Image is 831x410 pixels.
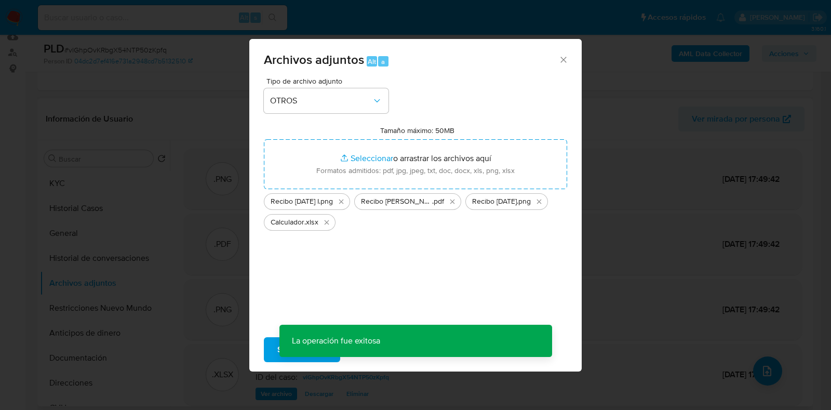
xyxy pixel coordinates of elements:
[320,216,333,229] button: Eliminar Calculador.xlsx
[264,50,364,69] span: Archivos adjuntos
[271,217,304,228] span: Calculador
[304,217,318,228] span: .xlsx
[358,338,392,361] span: Cancelar
[533,195,545,208] button: Eliminar Recibo julio 2025.png
[266,77,391,85] span: Tipo de archivo adjunto
[264,88,388,113] button: OTROS
[279,325,393,357] p: La operación fue exitosa
[368,57,376,67] span: Alt
[319,196,333,207] span: .png
[270,96,372,106] span: OTROS
[432,196,444,207] span: .pdf
[264,337,340,362] button: Subir archivo
[335,195,347,208] button: Eliminar Recibo agosto 2025 I.png
[271,196,319,207] span: Recibo [DATE] I
[381,57,385,67] span: a
[446,195,459,208] button: Eliminar Recibo de Sueldo agosto 2025.pdf
[361,196,432,207] span: Recibo [PERSON_NAME] [DATE]
[472,196,517,207] span: Recibo [DATE]
[517,196,531,207] span: .png
[380,126,454,135] label: Tamaño máximo: 50MB
[264,189,567,231] ul: Archivos seleccionados
[277,338,327,361] span: Subir archivo
[558,55,568,64] button: Cerrar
